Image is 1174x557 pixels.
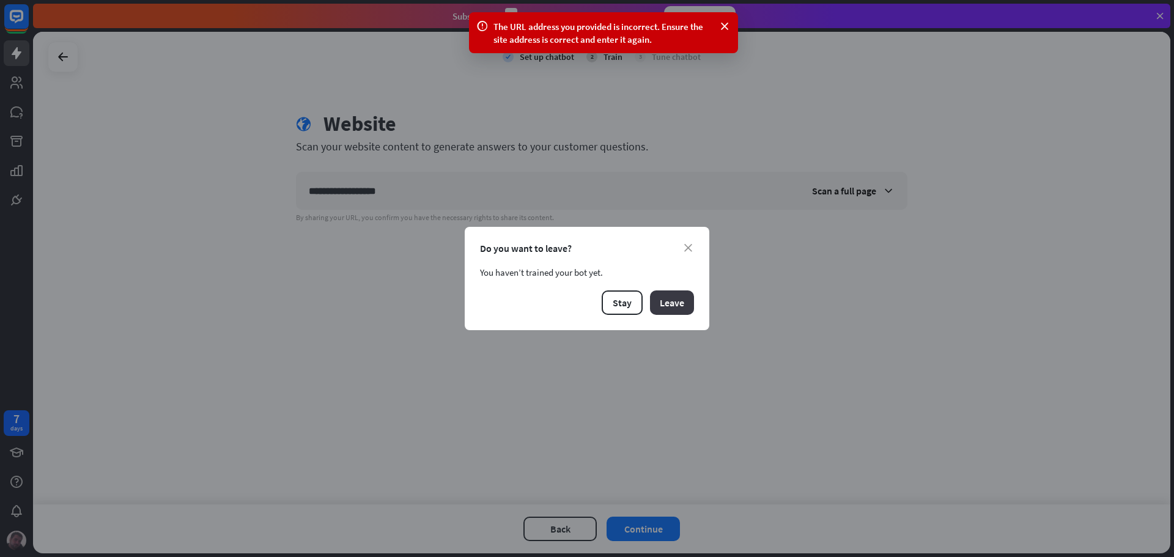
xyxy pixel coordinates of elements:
[480,242,694,254] div: Do you want to leave?
[602,290,643,315] button: Stay
[480,267,694,278] div: You haven’t trained your bot yet.
[493,20,714,46] div: The URL address you provided is incorrect. Ensure the site address is correct and enter it again.
[10,5,46,42] button: Open LiveChat chat widget
[684,244,692,252] i: close
[650,290,694,315] button: Leave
